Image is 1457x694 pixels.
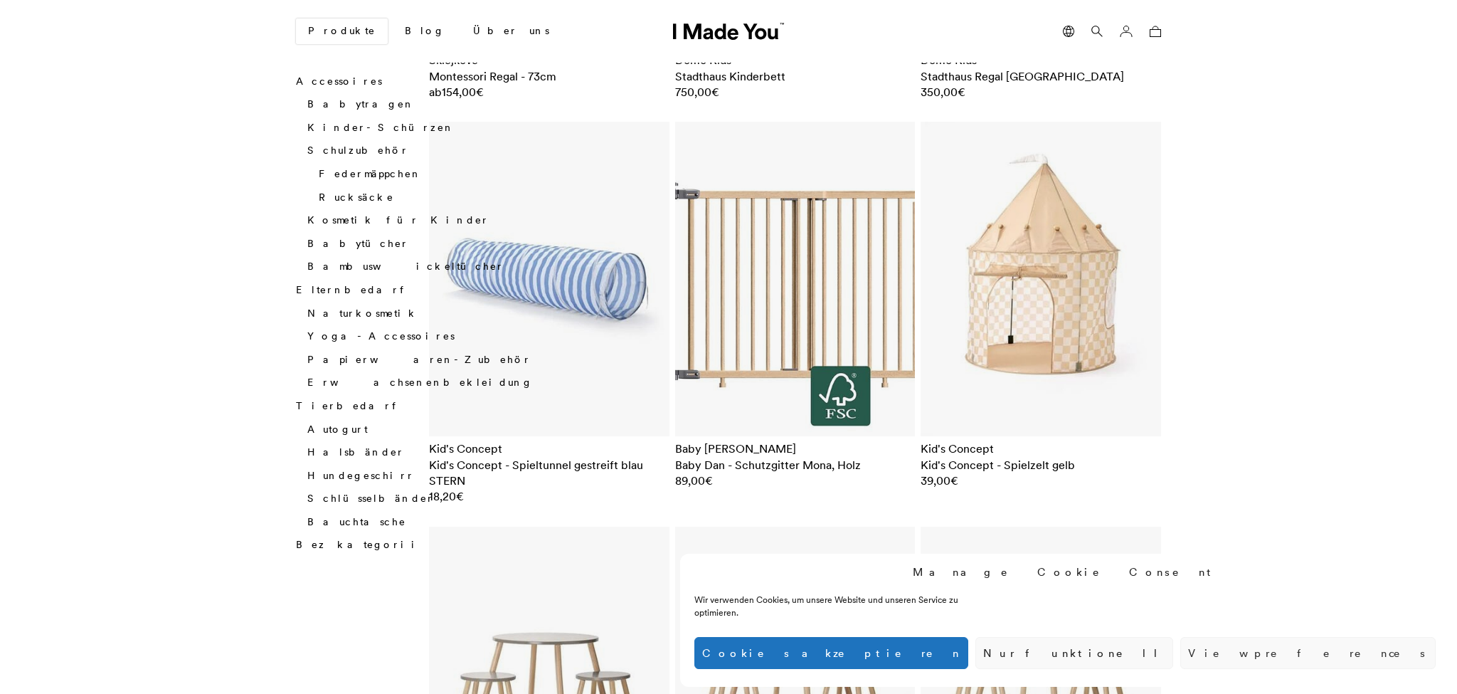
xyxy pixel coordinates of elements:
a: Über uns [462,19,561,43]
a: Kinder-Schürzen [307,121,455,134]
a: Produkte [296,19,388,44]
span: € [958,85,965,99]
a: Schlüsselbänder [307,493,435,505]
a: Federmäppchen [319,167,422,180]
a: Papierwaren-Zubehör [307,353,531,366]
div: Wir verwenden Cookies, um unsere Website und unseren Service zu optimieren. [694,594,1003,619]
a: Bauchtasche [307,515,406,528]
bdi: 39,00 [921,473,958,488]
a: Yoga-Accessoires [307,330,455,343]
div: Kid's Concept [921,441,1161,456]
a: Babytragen [307,98,415,111]
a: Blog [393,19,456,43]
img: Kid's Concept - Spieltunnel gestreift blau STERN [429,122,669,436]
a: Autogurt [307,423,368,436]
a: Bez kategorii [296,539,422,552]
a: Schulzubehör [307,144,409,157]
button: Nur funktionell [975,637,1173,669]
h2: Stadthaus Kinderbett [675,68,916,84]
h2: Stadthaus Regal [GEOGRAPHIC_DATA] [921,68,1161,84]
a: Kid's Concept Kid's Concept - Spielzelt gelb 39,00€ [921,441,1161,488]
h2: Baby Dan - Schutzgitter Mona, Holz [675,457,916,473]
a: Babytücher [307,237,409,250]
h2: Montessori Regal - 73cm [429,68,669,84]
button: View preferences [1180,637,1436,669]
span: € [705,473,713,488]
a: Kid's Concept Kid's Concept - Spieltunnel gestreift blau STERN 18,20€ [429,441,669,505]
img: Baby Dan - Schutzgitter Mona, Holz [675,122,916,436]
span: € [711,85,719,99]
a: Sklejkove Montessori Regal - 73cm ab154,00€ [429,52,669,100]
a: Erwachsenenbekleidung [307,377,533,389]
bdi: 350,00 [921,85,965,99]
a: Hundegeschirr [307,469,415,482]
div: Kid's Concept [429,441,669,456]
a: Domo Kids Stadthaus Kinderbett 750,00€ [675,52,916,100]
div: Manage Cookie Consent [913,564,1217,579]
a: Accessoires [296,75,382,88]
div: Baby [PERSON_NAME] [675,441,916,456]
a: Bambuswickeltücher [307,261,504,273]
img: Kid's Concept - Spielzelt gelb [921,122,1161,436]
a: Elternbedarf [296,283,410,296]
h2: Kid's Concept - Spielzelt gelb [921,457,1161,473]
a: Kosmetik für Kinder [307,214,489,227]
bdi: 750,00 [675,85,719,99]
span: € [950,473,958,488]
h2: Kid's Concept - Spieltunnel gestreift blau STERN [429,457,669,489]
bdi: 89,00 [675,473,713,488]
button: Cookies akzeptieren [694,637,968,669]
a: Rucksäcke [319,191,394,204]
a: Baby [PERSON_NAME] Baby Dan - Schutzgitter Mona, Holz 89,00€ [675,441,916,488]
a: Domo Kids Stadthaus Regal [GEOGRAPHIC_DATA] 350,00€ [921,52,1161,100]
a: Tierbedarf [296,399,403,412]
a: Halsbänder [307,446,405,458]
a: Naturkosmetik [307,307,418,320]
